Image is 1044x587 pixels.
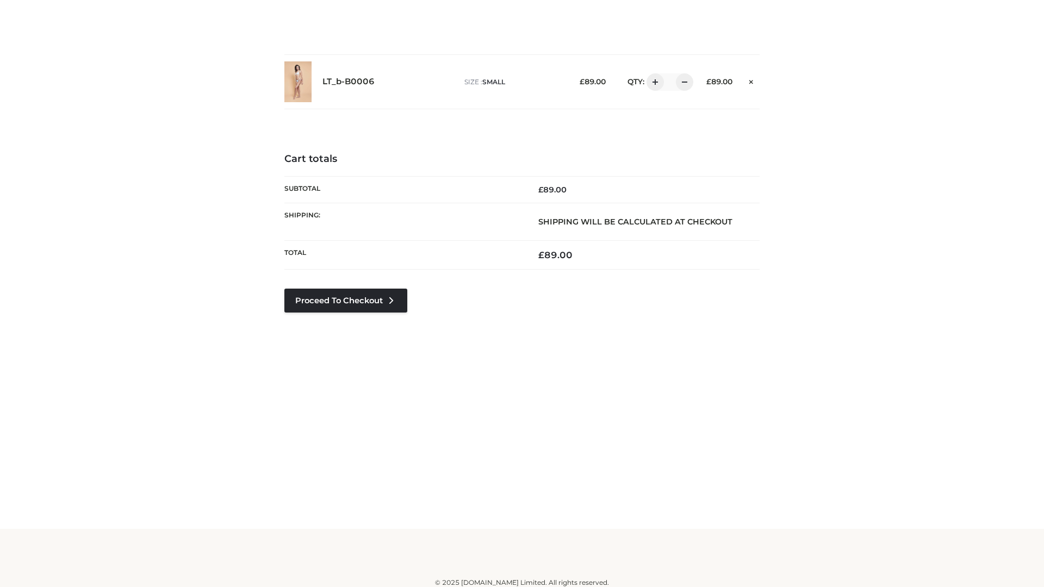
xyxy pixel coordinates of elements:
[284,61,312,102] img: LT_b-B0006 - SMALL
[284,176,522,203] th: Subtotal
[538,185,567,195] bdi: 89.00
[464,77,563,87] p: size :
[580,77,585,86] span: £
[617,73,689,91] div: QTY:
[538,249,573,260] bdi: 89.00
[538,185,543,195] span: £
[706,77,711,86] span: £
[482,78,505,86] span: SMALL
[322,77,375,87] a: LT_b-B0006
[538,249,544,260] span: £
[538,217,732,227] strong: Shipping will be calculated at checkout
[284,289,407,313] a: Proceed to Checkout
[284,203,522,240] th: Shipping:
[580,77,606,86] bdi: 89.00
[284,241,522,270] th: Total
[743,73,760,88] a: Remove this item
[706,77,732,86] bdi: 89.00
[284,153,760,165] h4: Cart totals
